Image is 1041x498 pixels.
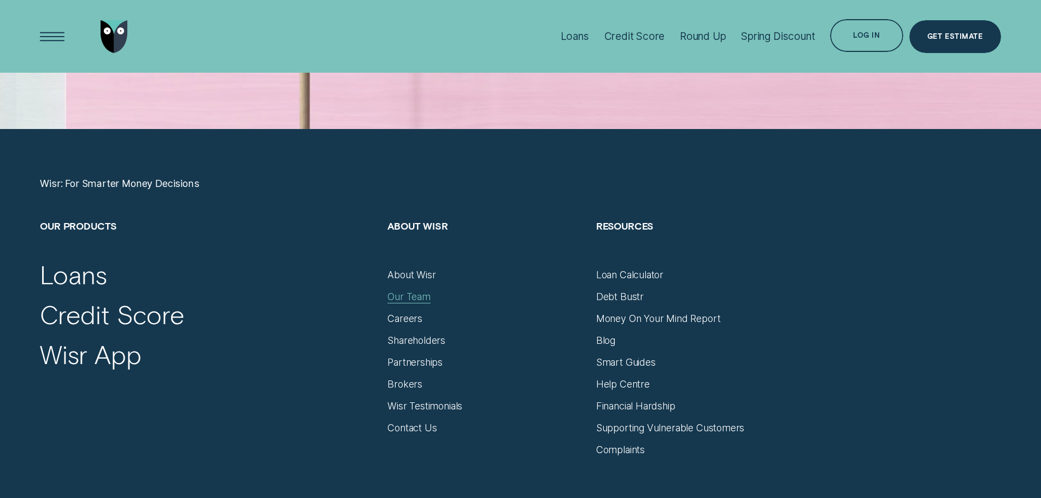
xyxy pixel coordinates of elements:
[596,400,675,412] a: Financial Hardship
[741,30,815,43] div: Spring Discount
[40,339,141,371] a: Wisr App
[387,269,436,281] a: About Wisr
[830,19,903,52] button: Log in
[36,20,69,53] button: Open Menu
[387,335,445,347] a: Shareholders
[596,220,792,269] h2: Resources
[596,422,745,434] a: Supporting Vulnerable Customers
[596,269,663,281] a: Loan Calculator
[387,356,443,368] a: Partnerships
[387,313,422,325] a: Careers
[387,220,584,269] h2: About Wisr
[596,335,615,347] a: Blog
[40,299,184,331] a: Credit Score
[596,444,645,456] a: Complaints
[561,30,589,43] div: Loans
[40,259,107,291] a: Loans
[604,30,665,43] div: Credit Score
[596,313,721,325] a: Money On Your Mind Report
[40,178,199,190] a: Wisr: For Smarter Money Decisions
[596,291,644,303] a: Debt Bustr
[387,378,422,390] a: Brokers
[387,400,462,412] a: Wisr Testimonials
[596,378,650,390] a: Help Centre
[40,220,375,269] h2: Our Products
[909,20,1001,53] a: Get Estimate
[596,356,656,368] a: Smart Guides
[680,30,726,43] div: Round Up
[101,20,128,53] img: Wisr
[387,422,437,434] a: Contact Us
[387,291,431,303] a: Our Team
